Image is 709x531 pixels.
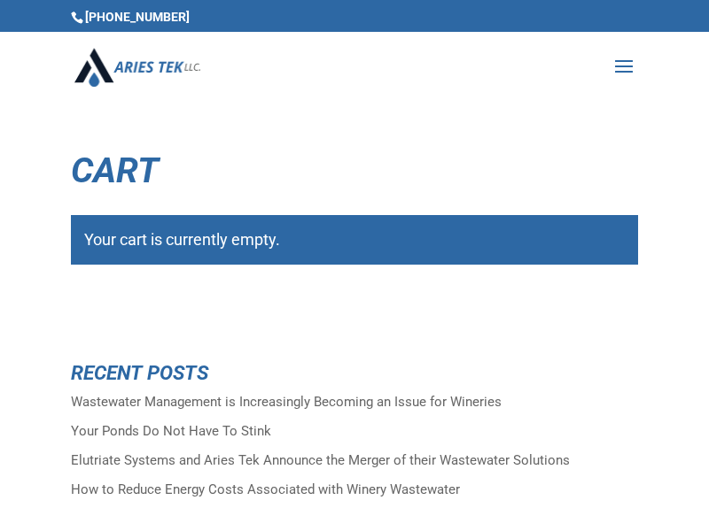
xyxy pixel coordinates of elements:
[74,48,200,86] img: Aries Tek
[71,296,226,341] a: Return to shop
[71,481,460,497] a: How to Reduce Energy Costs Associated with Winery Wastewater
[71,10,190,24] span: [PHONE_NUMBER]
[71,452,570,468] a: Elutriate Systems and Aries Tek Announce the Merger of their Wastewater Solutions
[71,153,638,197] h1: Cart
[71,394,502,410] a: Wastewater Management is Increasingly Becoming an Issue for Wineries
[71,423,271,439] a: Your Ponds Do Not Have To Stink
[71,215,638,265] div: Your cart is currently empty.
[71,363,638,392] h4: Recent Posts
